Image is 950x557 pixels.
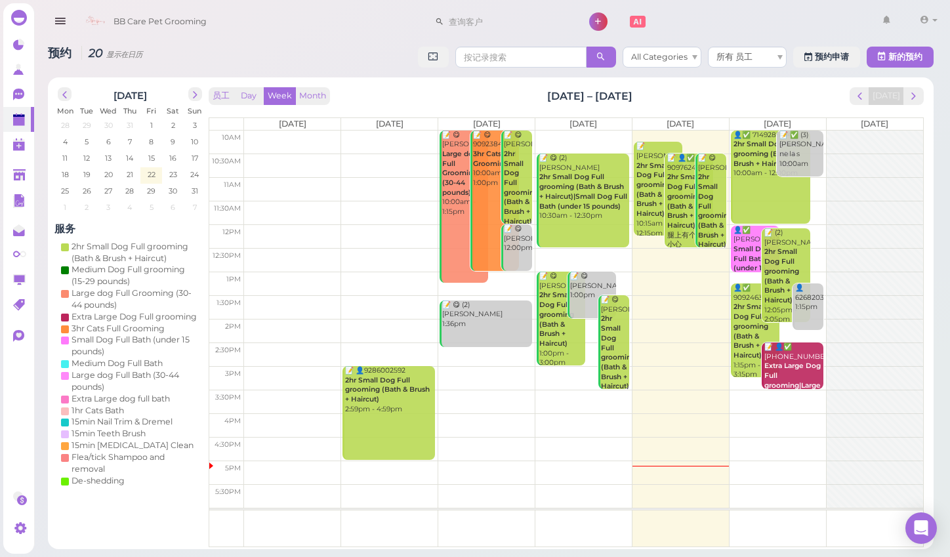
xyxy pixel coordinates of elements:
[217,299,241,307] span: 1:30pm
[222,133,241,142] span: 10am
[72,264,199,287] div: Medium Dog Full grooming (15-29 pounds)
[146,185,157,197] span: 29
[127,136,133,148] span: 7
[213,251,241,260] span: 12:30pm
[100,106,117,115] span: Wed
[547,89,632,104] h2: [DATE] – [DATE]
[54,222,205,235] h4: 服务
[62,201,68,213] span: 1
[72,440,194,451] div: 15min [MEDICAL_DATA] Clean
[569,272,616,300] div: 📝 😋 [PERSON_NAME] 1:00pm
[58,87,72,101] button: prev
[215,440,241,449] span: 4:30pm
[764,247,799,304] b: 2hr Small Dog Full grooming (Bath & Brush + Haircut)
[72,393,170,405] div: Extra Large dog full bath
[80,106,93,115] span: Tue
[295,87,330,105] button: Month
[83,201,90,213] span: 2
[224,180,241,189] span: 11am
[125,169,134,180] span: 21
[764,119,791,129] span: [DATE]
[72,475,125,487] div: De-shedding
[264,87,296,105] button: Week
[169,201,176,213] span: 6
[105,136,112,148] span: 6
[716,52,753,62] span: 所有 员工
[344,366,435,414] div: 📝 👤9286002592 2:59pm - 4:59pm
[224,417,241,425] span: 4pm
[124,185,135,197] span: 28
[48,46,75,60] span: 预约
[168,169,178,180] span: 23
[764,342,823,429] div: 📝 👤✅ [PHONE_NUMBER] 210zonggong 2:30pm
[631,52,688,62] span: All Categories
[192,201,198,213] span: 7
[376,119,403,129] span: [DATE]
[167,185,178,197] span: 30
[146,169,157,180] span: 22
[192,119,198,131] span: 3
[123,106,136,115] span: Thu
[104,152,113,164] span: 13
[215,487,241,496] span: 5:30pm
[850,87,870,105] button: prev
[667,119,694,129] span: [DATE]
[72,334,199,358] div: Small Dog Full Bath (under 15 pounds)
[764,361,821,409] b: Extra Large Dog Full grooming|Large dog Full Bath (30-44 pounds)
[72,287,199,311] div: Large dog Full Grooming (30-44 pounds)
[61,152,69,164] span: 11
[170,119,176,131] span: 2
[148,201,155,213] span: 5
[188,106,201,115] span: Sun
[190,185,199,197] span: 31
[233,87,264,105] button: Day
[215,346,241,354] span: 2:30pm
[793,47,860,68] a: 预约申请
[225,464,241,472] span: 5pm
[867,47,934,68] button: 新的预约
[148,136,155,148] span: 8
[636,161,671,218] b: 2hr Small Dog Full grooming (Bath & Brush + Haircut)
[472,131,519,188] div: 📝 😋 9092384759 10:00am - 1:00pm
[903,87,924,105] button: next
[733,283,779,380] div: 👤✅ 9092463129 1:15pm - 3:15pm
[82,152,91,164] span: 12
[105,201,112,213] span: 3
[83,136,90,148] span: 5
[455,47,587,68] input: 按记录搜索
[60,169,70,180] span: 18
[503,224,532,253] div: 📝 😋 [PERSON_NAME] 12:00pm
[733,131,810,178] div: 👤✅ 7149285274 10:00am - 12:00pm
[733,226,779,293] div: 👤✅ [PERSON_NAME] 12:01pm
[698,173,733,249] b: 2hr Small Dog Full grooming (Bath & Brush + Haircut)
[126,201,133,213] span: 4
[72,416,173,428] div: 15min Nail Trim & Dremel
[888,52,922,62] span: 新的预约
[169,136,176,148] span: 9
[504,150,539,226] b: 2hr Small Dog Full grooming (Bath & Brush + Haircut)
[442,300,532,329] div: 📝 😋 (2) [PERSON_NAME] 1:36pm
[442,131,488,217] div: 📝 😋 [PERSON_NAME] 10:00am - 1:15pm
[279,119,306,129] span: [DATE]
[444,11,571,32] input: 查询客户
[503,131,532,256] div: 📝 😋 [PERSON_NAME] 10:00am - 12:00pm
[103,169,114,180] span: 20
[733,245,770,282] b: Small Dog Full Bath (under 15 pounds)
[905,512,937,544] div: Open Intercom Messenger
[62,136,69,148] span: 4
[569,119,597,129] span: [DATE]
[81,185,93,197] span: 26
[190,152,199,164] span: 17
[189,169,200,180] span: 24
[72,451,199,475] div: Flea/tick Shampoo and removal
[72,311,197,323] div: Extra Large Dog Full grooming
[82,169,92,180] span: 19
[81,119,93,131] span: 29
[539,173,627,210] b: 2hr Small Dog Full grooming (Bath & Brush + Haircut)|Small Dog Full Bath (under 15 pounds)
[149,119,154,131] span: 1
[114,87,147,102] h2: [DATE]
[601,314,636,390] b: 2hr Small Dog Full grooming (Bath & Brush + Haircut)
[869,87,904,105] button: [DATE]
[442,150,478,197] b: Large dog Full Grooming (30-44 pounds)
[733,140,798,167] b: 2hr Small Dog Full grooming (Bath & Brush + Haircut)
